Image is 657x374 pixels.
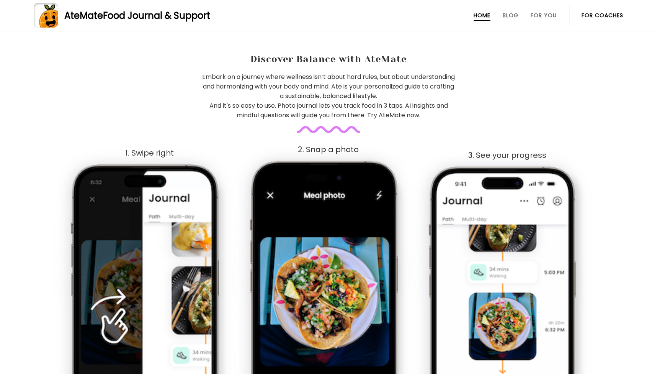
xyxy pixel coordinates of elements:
p: Embark on a journey where wellness isn’t about hard rules, but about understanding and harmonizin... [201,72,456,120]
div: AteMate [58,9,210,22]
span: Food Journal & Support [103,9,210,22]
a: For Coaches [582,12,623,18]
a: AteMateFood Journal & Support [34,3,623,28]
div: 2. Snap a photo [240,145,417,154]
a: Home [474,12,490,18]
div: 1. Swipe right [61,149,238,157]
div: 3. See your progress [419,151,596,160]
a: For You [531,12,557,18]
a: Blog [503,12,518,18]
